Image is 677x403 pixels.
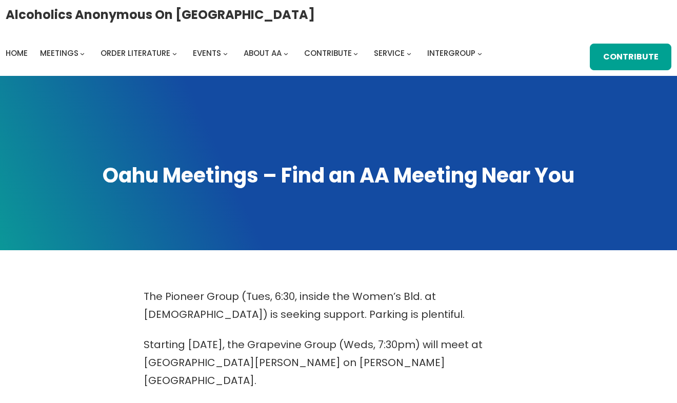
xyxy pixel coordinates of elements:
span: Service [374,48,405,58]
a: About AA [244,46,282,61]
p: Starting [DATE], the Grapevine Group (Weds, 7:30pm) will meet at [GEOGRAPHIC_DATA][PERSON_NAME] o... [144,336,533,390]
button: Meetings submenu [80,51,85,55]
span: About AA [244,48,282,58]
p: The Pioneer Group (Tues, 6:30, inside the Women’s Bld. at [DEMOGRAPHIC_DATA]) is seeking support.... [144,288,533,324]
button: Intergroup submenu [477,51,482,55]
h1: Oahu Meetings – Find an AA Meeting Near You [10,162,667,190]
span: Intergroup [427,48,475,58]
a: Home [6,46,28,61]
span: Events [193,48,221,58]
a: Alcoholics Anonymous on [GEOGRAPHIC_DATA] [6,4,315,26]
button: Order Literature submenu [172,51,177,55]
button: Events submenu [223,51,228,55]
nav: Intergroup [6,46,486,61]
a: Service [374,46,405,61]
span: Contribute [304,48,352,58]
span: Meetings [40,48,78,58]
a: Meetings [40,46,78,61]
a: Events [193,46,221,61]
a: Contribute [304,46,352,61]
button: Service submenu [407,51,411,55]
a: Contribute [590,44,671,70]
button: About AA submenu [284,51,288,55]
span: Order Literature [101,48,170,58]
button: Contribute submenu [353,51,358,55]
span: Home [6,48,28,58]
a: Intergroup [427,46,475,61]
